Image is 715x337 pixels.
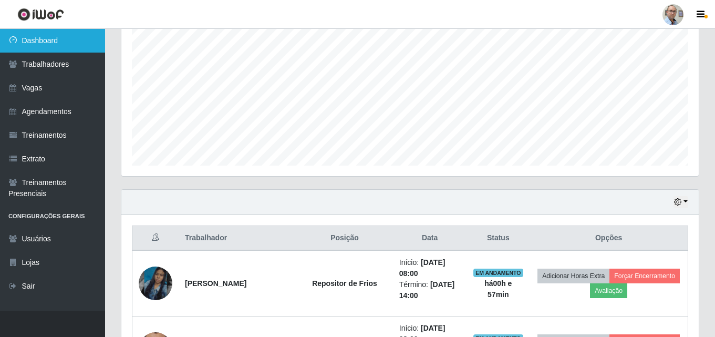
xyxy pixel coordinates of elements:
strong: Repositor de Frios [312,279,377,288]
button: Avaliação [590,283,627,298]
img: CoreUI Logo [17,8,64,21]
strong: há 00 h e 57 min [484,279,512,299]
th: Trabalhador [179,226,296,251]
li: Início: [399,257,461,279]
button: Forçar Encerramento [609,269,680,283]
button: Adicionar Horas Extra [537,269,609,283]
span: EM ANDAMENTO [473,269,523,277]
th: Data [393,226,467,251]
th: Posição [296,226,393,251]
th: Status [467,226,530,251]
th: Opções [530,226,688,251]
img: 1748993831406.jpeg [139,253,172,313]
li: Término: [399,279,461,301]
time: [DATE] 08:00 [399,258,445,278]
strong: [PERSON_NAME] [185,279,246,288]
